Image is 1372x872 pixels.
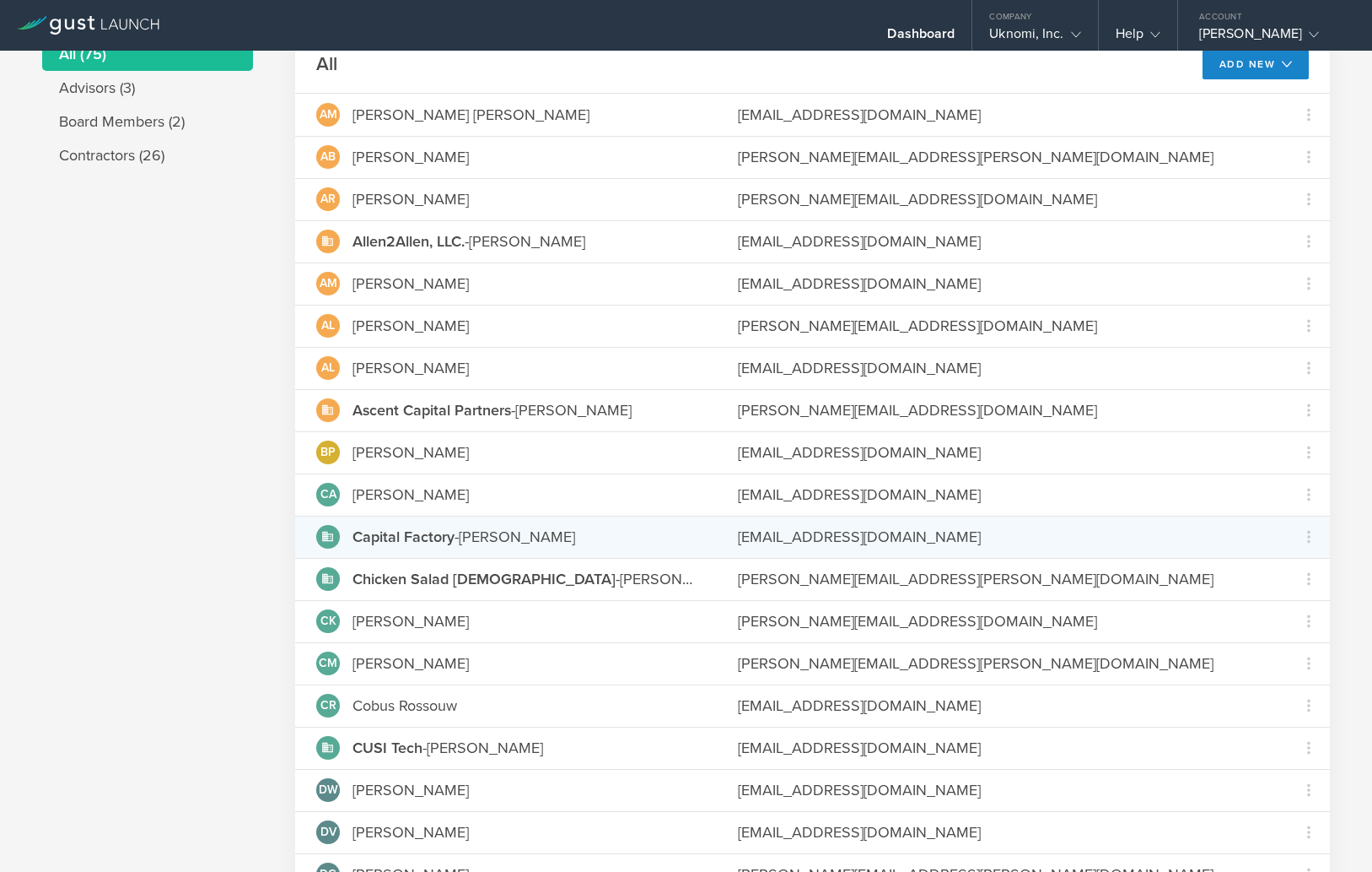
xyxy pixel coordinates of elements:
[352,739,422,757] strong: CUSI Tech
[887,25,955,51] div: Dashboard
[738,484,1267,506] div: [EMAIL_ADDRESS][DOMAIN_NAME]
[319,784,338,796] span: DW
[352,570,616,588] strong: Chicken Salad [DEMOGRAPHIC_DATA]
[352,230,585,252] div: [PERSON_NAME]
[352,528,459,546] span: -
[352,570,620,588] span: -
[738,610,1267,632] div: [PERSON_NAME][EMAIL_ADDRESS][DOMAIN_NAME]
[738,441,1267,463] div: [EMAIL_ADDRESS][DOMAIN_NAME]
[352,315,469,337] div: [PERSON_NAME]
[738,526,1267,548] div: [EMAIL_ADDRESS][DOMAIN_NAME]
[738,821,1267,843] div: [EMAIL_ADDRESS][DOMAIN_NAME]
[352,526,575,548] div: [PERSON_NAME]
[42,105,253,138] li: Board Members (2)
[321,320,335,332] span: AL
[1199,25,1342,51] div: [PERSON_NAME]
[738,653,1267,674] div: [PERSON_NAME][EMAIL_ADDRESS][PERSON_NAME][DOMAIN_NAME]
[352,821,469,843] div: [PERSON_NAME]
[352,188,469,210] div: [PERSON_NAME]
[352,401,515,420] span: -
[352,232,469,251] span: -
[320,489,336,501] span: CA
[738,695,1267,717] div: [EMAIL_ADDRESS][DOMAIN_NAME]
[320,193,336,205] span: AR
[738,315,1267,337] div: [PERSON_NAME][EMAIL_ADDRESS][DOMAIN_NAME]
[42,37,253,71] li: All (75)
[352,104,589,126] div: [PERSON_NAME] [PERSON_NAME]
[738,273,1267,295] div: [EMAIL_ADDRESS][DOMAIN_NAME]
[352,695,457,717] div: Cobus Rossouw
[320,109,337,121] span: AM
[352,528,455,546] strong: Capital Factory
[352,232,465,251] strong: Allen2Allen, LLC.
[352,401,511,420] strong: Ascent Capital Partners
[352,610,469,632] div: [PERSON_NAME]
[738,737,1267,759] div: [EMAIL_ADDRESS][DOMAIN_NAME]
[319,658,337,669] span: CM
[352,273,469,295] div: [PERSON_NAME]
[320,700,336,712] span: CR
[738,399,1267,421] div: [PERSON_NAME][EMAIL_ADDRESS][DOMAIN_NAME]
[316,52,337,77] h2: All
[989,25,1080,51] div: Uknomi, Inc.
[320,826,336,838] span: Dv
[738,568,1267,590] div: [PERSON_NAME][EMAIL_ADDRESS][PERSON_NAME][DOMAIN_NAME]
[352,779,469,801] div: [PERSON_NAME]
[321,362,335,374] span: AL
[352,737,543,759] div: [PERSON_NAME]
[352,399,632,421] div: [PERSON_NAME]
[352,484,469,506] div: [PERSON_NAME]
[352,739,427,757] span: -
[352,441,469,463] div: [PERSON_NAME]
[738,230,1267,252] div: [EMAIL_ADDRESS][DOMAIN_NAME]
[320,151,336,163] span: AB
[738,779,1267,801] div: [EMAIL_ADDRESS][DOMAIN_NAME]
[738,146,1267,168] div: [PERSON_NAME][EMAIL_ADDRESS][PERSON_NAME][DOMAIN_NAME]
[42,71,253,105] li: Advisors (3)
[320,447,336,458] span: BP
[352,568,696,590] div: [PERSON_NAME]
[738,357,1267,379] div: [EMAIL_ADDRESS][DOMAIN_NAME]
[738,104,1267,126] div: [EMAIL_ADDRESS][DOMAIN_NAME]
[320,615,336,627] span: CK
[1203,50,1310,79] button: Add New
[352,146,469,168] div: [PERSON_NAME]
[1116,25,1160,51] div: Help
[352,357,469,379] div: [PERSON_NAME]
[352,653,469,674] div: [PERSON_NAME]
[320,278,337,290] span: AM
[738,188,1267,210] div: [PERSON_NAME][EMAIL_ADDRESS][DOMAIN_NAME]
[42,138,253,172] li: Contractors (26)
